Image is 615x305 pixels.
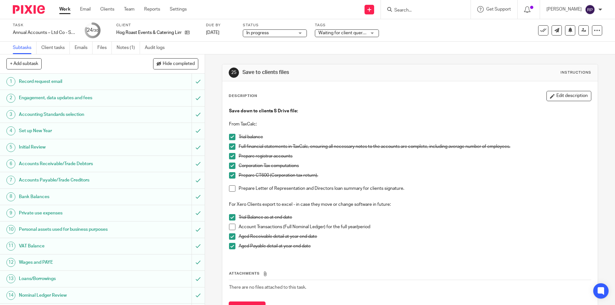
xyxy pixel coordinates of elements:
div: 4 [6,126,15,135]
p: Account Transactions (Full Nominal Ledger) for the full year/period [239,224,591,230]
button: + Add subtask [6,58,42,69]
a: Clients [100,6,114,12]
a: Settings [170,6,187,12]
h1: Loans/Borrowings [19,274,130,284]
div: 2 [6,94,15,103]
h1: Set up New Year [19,126,130,136]
h1: Accounts Receivable/Trade Debtors [19,159,130,169]
a: Subtasks [13,42,37,54]
p: [PERSON_NAME] [546,6,582,12]
p: Aged Receivable detail at year end date [239,233,591,240]
div: 5 [6,143,15,152]
h1: Nominal Ledger Review [19,291,130,300]
div: 24 [87,27,98,34]
h1: Accounts Payable/Trade Creditors [19,175,130,185]
p: Prepare Letter of Representation and Directors loan summary for clients signature. [239,185,591,192]
h1: Initial Review [19,142,130,152]
div: 9 [6,209,15,218]
label: Due by [206,23,235,28]
a: Work [59,6,70,12]
span: Get Support [486,7,511,12]
label: Tags [315,23,379,28]
p: Prepare CT600 (Corporation tax return). [239,172,591,179]
h1: Record request email [19,77,130,86]
label: Task [13,23,77,28]
p: Prepare registrar accounts [239,153,591,159]
a: Notes (1) [117,42,140,54]
p: From TaxCalc: [229,121,591,127]
p: Aged Payable detail at year end date [239,243,591,249]
a: Emails [75,42,93,54]
div: 6 [6,159,15,168]
div: 3 [6,110,15,119]
a: Email [80,6,91,12]
span: In progress [246,31,269,35]
h1: Accounting Standards selection [19,110,130,119]
h1: Wages and PAYE [19,258,130,267]
span: [DATE] [206,30,219,35]
h1: VAT Balance [19,241,130,251]
label: Client [116,23,198,28]
p: For Xero Clients export to excel - in case they move or change software in future: [229,201,591,208]
span: Waiting for client queries [318,31,368,35]
div: 12 [6,258,15,267]
strong: Save down to clients S Drive file: [229,109,298,113]
span: Hide completed [163,61,195,67]
p: Trial balance [239,134,591,140]
label: Status [243,23,307,28]
h1: Personal assets used for business purposes [19,225,130,234]
div: 13 [6,274,15,283]
h1: Bank Balances [19,192,130,202]
img: svg%3E [585,4,595,15]
div: 25 [229,68,239,78]
p: Full financial statements in TaxCalc, ensuring all necessary notes to the accounts are complete, ... [239,143,591,150]
a: Files [97,42,112,54]
small: /30 [93,29,98,32]
button: Hide completed [153,58,198,69]
p: Description [229,93,257,99]
div: 11 [6,242,15,251]
div: Annual Accounts – Ltd Co - Software [13,29,77,36]
div: 7 [6,176,15,185]
div: 14 [6,291,15,300]
h1: Engagement, data updates and fees [19,93,130,103]
p: Corporation Tax computations [239,163,591,169]
span: Attachments [229,272,260,275]
div: Instructions [561,70,591,75]
input: Search [394,8,451,13]
button: Edit description [546,91,591,101]
div: 1 [6,77,15,86]
span: There are no files attached to this task. [229,285,306,290]
a: Audit logs [145,42,169,54]
p: Trial Balance as at end date [239,214,591,221]
a: Client tasks [41,42,70,54]
p: Hog Roast Events & Catering Limited [116,29,182,36]
h1: Private use expenses [19,208,130,218]
h1: Save to clients files [242,69,424,76]
div: 8 [6,192,15,201]
div: 10 [6,225,15,234]
a: Reports [144,6,160,12]
img: Pixie [13,5,45,14]
a: Team [124,6,135,12]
